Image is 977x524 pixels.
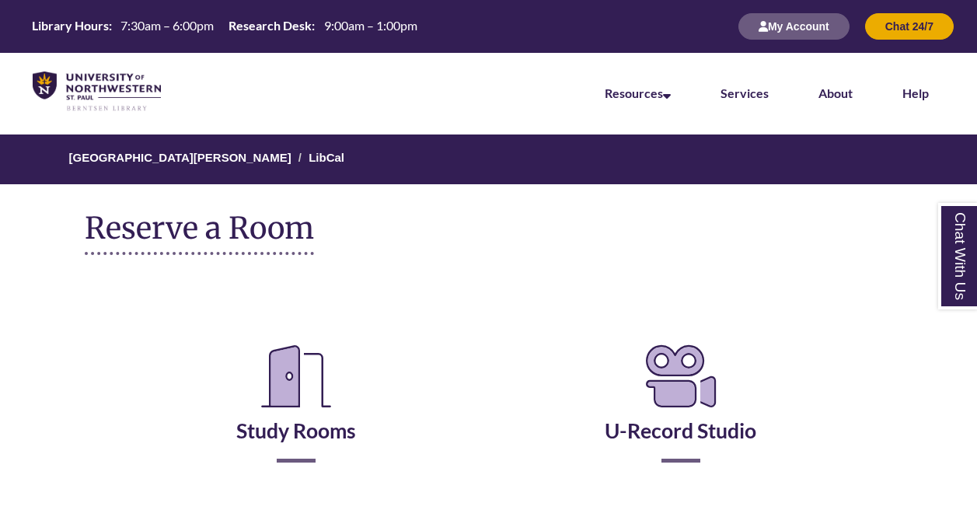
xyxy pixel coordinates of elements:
table: Hours Today [26,17,423,34]
span: 7:30am – 6:00pm [120,18,214,33]
a: [GEOGRAPHIC_DATA][PERSON_NAME] [69,151,291,164]
a: Chat 24/7 [865,19,954,33]
a: Help [902,86,929,100]
div: Reserve a Room [85,294,892,508]
a: My Account [738,19,850,33]
nav: Breadcrumb [85,134,892,184]
h1: Reserve a Room [85,211,314,255]
img: UNWSP Library Logo [33,72,161,112]
th: Library Hours: [26,17,114,34]
a: Resources [605,86,671,100]
a: About [818,86,853,100]
th: Research Desk: [222,17,317,34]
span: 9:00am – 1:00pm [324,18,417,33]
a: Study Rooms [236,379,356,443]
a: Hours Today [26,17,423,36]
a: U-Record Studio [605,379,756,443]
button: My Account [738,13,850,40]
a: Services [721,86,769,100]
button: Chat 24/7 [865,13,954,40]
a: LibCal [309,151,344,164]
